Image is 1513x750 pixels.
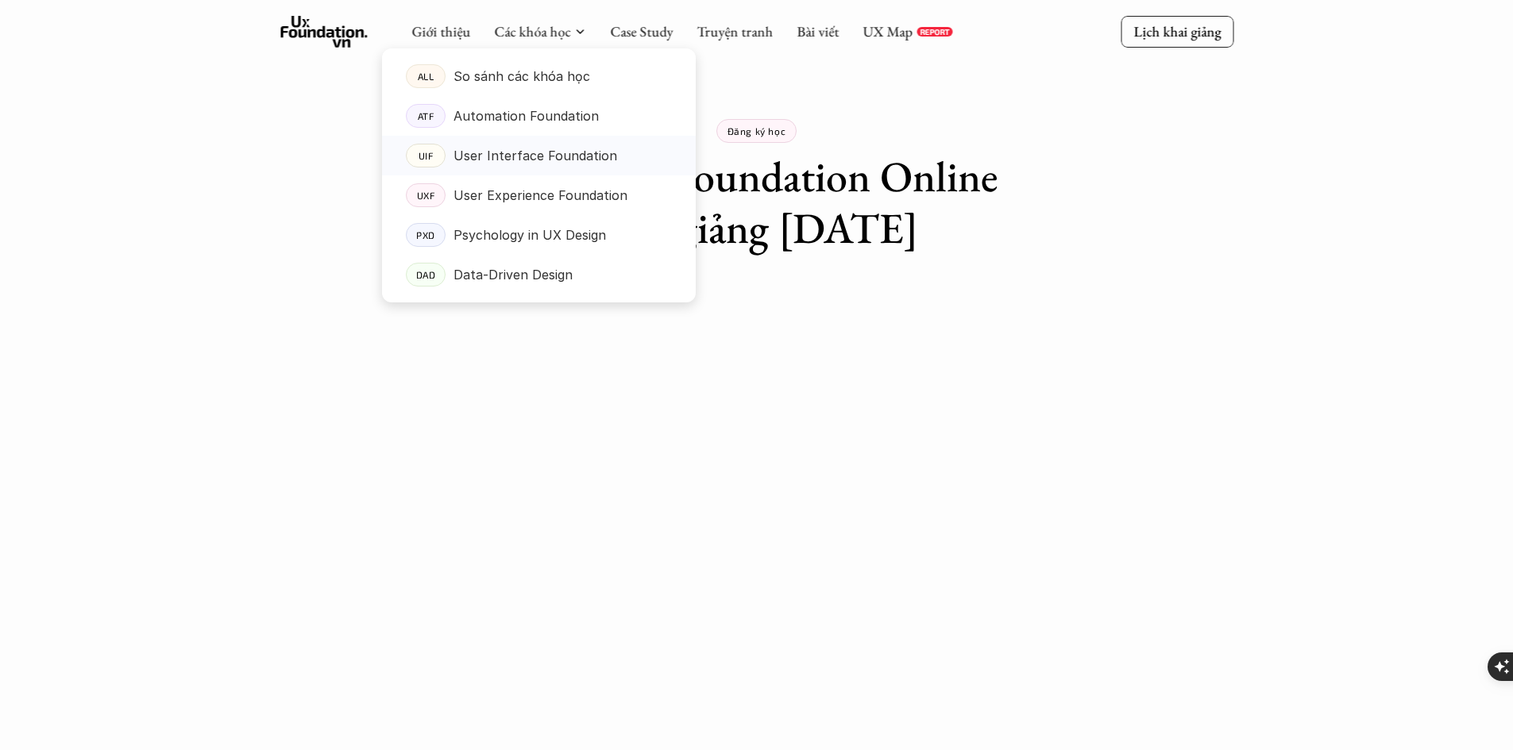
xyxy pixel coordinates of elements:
p: UIF [418,150,433,161]
p: So sánh các khóa học [454,64,590,88]
a: Giới thiệu [411,22,470,40]
a: PXDPsychology in UX Design [382,215,696,255]
a: Truyện tranh [697,22,773,40]
a: Case Study [610,22,673,40]
p: DAD [415,269,435,280]
a: REPORT [917,27,952,37]
h1: Khóa UI Foundation Online khai giảng [DATE] [479,151,1035,254]
p: UXF [416,190,434,201]
a: UXFUser Experience Foundation [382,175,696,215]
a: Các khóa học [494,22,570,40]
p: Automation Foundation [454,104,599,128]
p: User Interface Foundation [454,144,617,167]
a: Lịch khai giảng [1121,16,1233,47]
a: UX Map [863,22,913,40]
p: ATF [417,110,434,121]
a: Bài viết [797,22,839,40]
p: Đăng ký học [728,125,786,137]
p: Data-Driven Design [454,263,573,287]
p: Psychology in UX Design [454,223,606,247]
p: ALL [417,71,434,82]
a: UIFUser Interface Foundation [382,136,696,175]
p: User Experience Foundation [454,183,627,207]
p: Lịch khai giảng [1133,22,1221,40]
p: REPORT [920,27,949,37]
a: ALLSo sánh các khóa học [382,56,696,96]
a: DADData-Driven Design [382,255,696,294]
a: ATFAutomation Foundation [382,96,696,136]
p: PXD [416,229,435,240]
